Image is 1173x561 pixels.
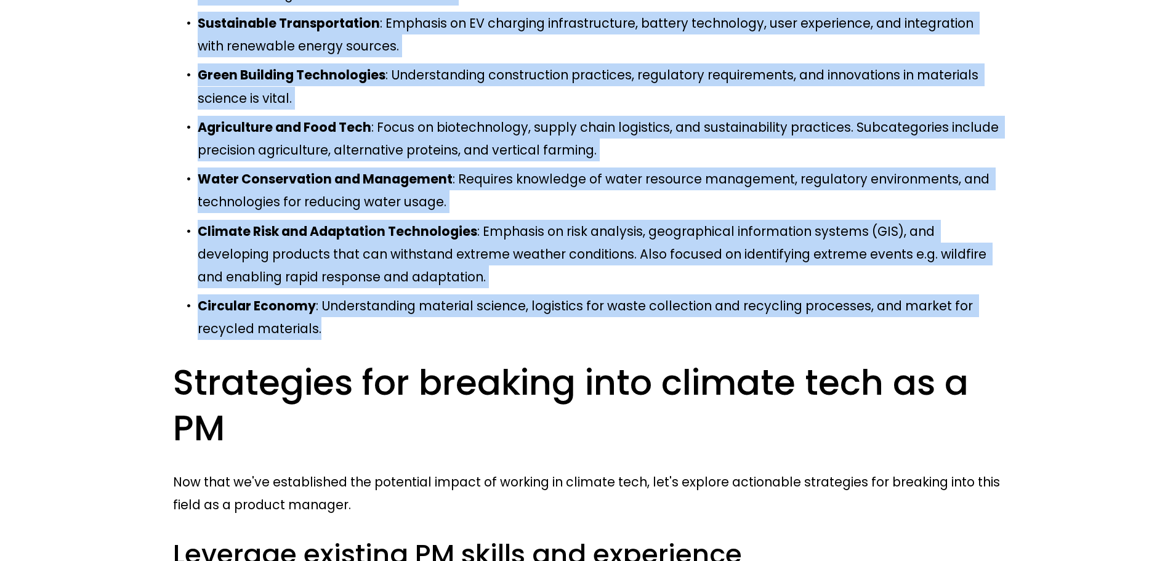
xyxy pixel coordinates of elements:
p: : Emphasis on risk analysis, geographical information systems (GIS), and developing products that... [198,220,1000,288]
strong: Circular Economy [198,297,316,315]
p: : Focus on biotechnology, supply chain logistics, and sustainability practices. Subcategories inc... [198,116,1000,161]
h2: Strategies for breaking into climate tech as a PM [173,360,1000,451]
strong: Climate Risk and Adaptation Technologies [198,222,477,240]
p: Now that we've established the potential impact of working in climate tech, let's explore actiona... [173,470,1000,516]
strong: Sustainable Transportation [198,14,380,32]
strong: Water Conservation and Management [198,170,453,188]
strong: Agriculture and Food Tech [198,118,371,136]
p: : Understanding material science, logistics for waste collection and recycling processes, and mar... [198,294,1000,340]
p: : Requires knowledge of water resource management, regulatory environments, and technologies for ... [198,167,1000,213]
strong: Green Building Technologies [198,66,385,84]
p: : Emphasis on EV charging infrastructure, battery technology, user experience, and integration wi... [198,12,1000,57]
p: : Understanding construction practices, regulatory requirements, and innovations in materials sci... [198,63,1000,109]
